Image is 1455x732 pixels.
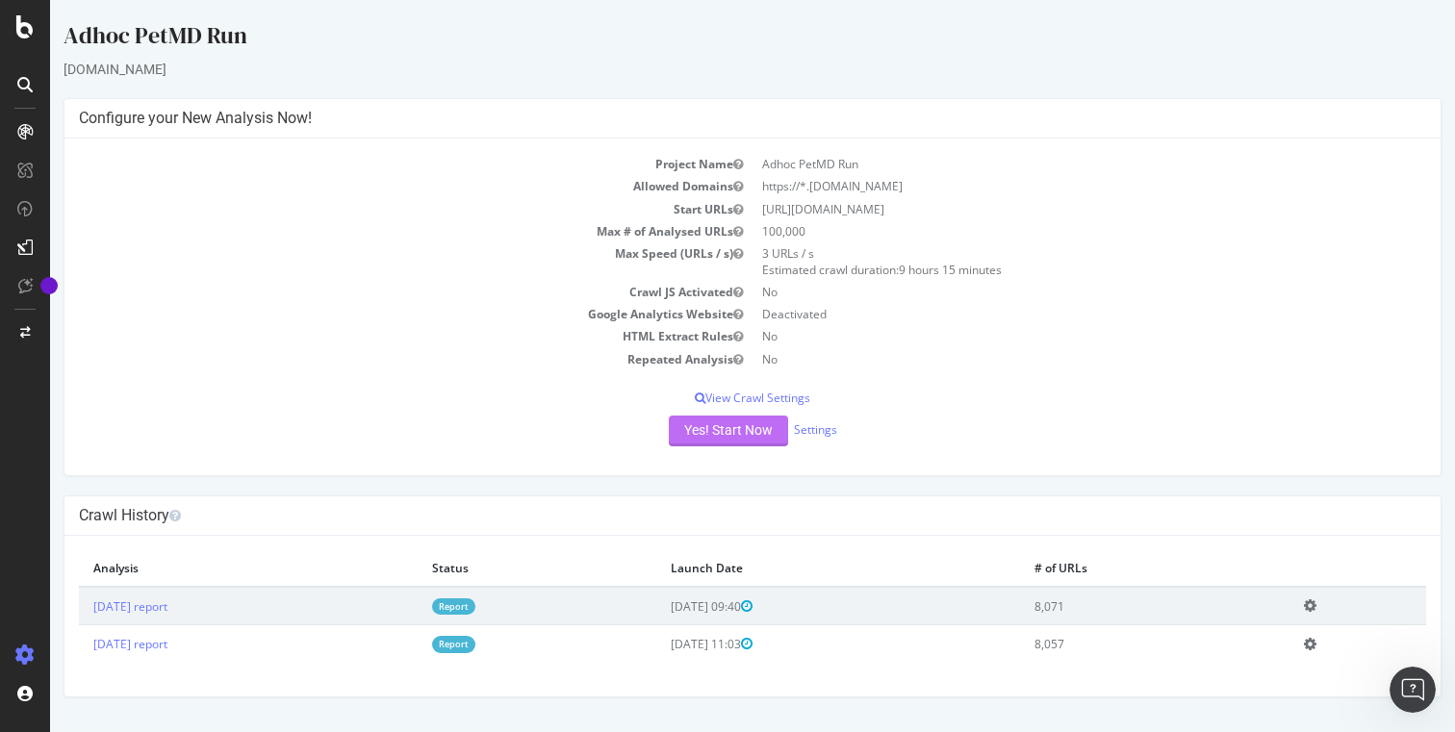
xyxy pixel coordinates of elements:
[29,109,1376,128] h4: Configure your New Analysis Now!
[970,587,1239,625] td: 8,071
[702,303,1376,325] td: Deactivated
[744,421,787,438] a: Settings
[702,325,1376,347] td: No
[382,598,425,615] a: Report
[702,281,1376,303] td: No
[29,242,702,281] td: Max Speed (URLs / s)
[702,242,1376,281] td: 3 URLs / s Estimated crawl duration:
[29,153,702,175] td: Project Name
[702,153,1376,175] td: Adhoc PetMD Run
[29,325,702,347] td: HTML Extract Rules
[621,598,702,615] span: [DATE] 09:40
[29,550,368,587] th: Analysis
[29,390,1376,406] p: View Crawl Settings
[702,220,1376,242] td: 100,000
[1390,667,1436,713] iframe: Intercom live chat
[43,598,117,615] a: [DATE] report
[970,625,1239,663] td: 8,057
[702,175,1376,197] td: https://*.[DOMAIN_NAME]
[619,416,738,446] button: Yes! Start Now
[621,636,702,652] span: [DATE] 11:03
[382,636,425,652] a: Report
[29,348,702,370] td: Repeated Analysis
[40,277,58,294] div: Tooltip anchor
[702,348,1376,370] td: No
[702,198,1376,220] td: [URL][DOMAIN_NAME]
[43,636,117,652] a: [DATE] report
[13,19,1391,60] div: Adhoc PetMD Run
[29,506,1376,525] h4: Crawl History
[29,281,702,303] td: Crawl JS Activated
[606,550,971,587] th: Launch Date
[849,262,952,278] span: 9 hours 15 minutes
[29,198,702,220] td: Start URLs
[368,550,605,587] th: Status
[29,303,702,325] td: Google Analytics Website
[29,175,702,197] td: Allowed Domains
[970,550,1239,587] th: # of URLs
[13,60,1391,79] div: [DOMAIN_NAME]
[29,220,702,242] td: Max # of Analysed URLs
